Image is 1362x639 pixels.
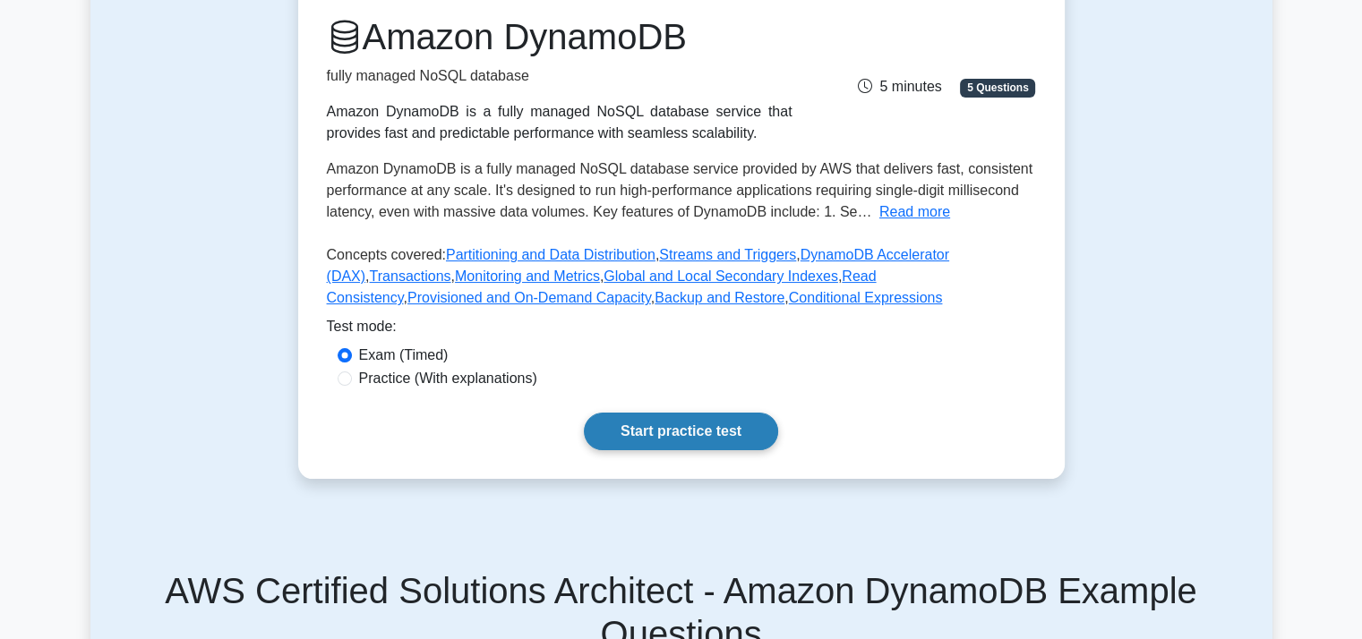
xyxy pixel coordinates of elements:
[327,244,1036,316] p: Concepts covered: , , , , , , , , ,
[604,268,838,284] a: Global and Local Secondary Indexes
[789,290,943,305] a: Conditional Expressions
[584,413,778,450] a: Start practice test
[446,247,655,262] a: Partitioning and Data Distribution
[407,290,651,305] a: Provisioned and On-Demand Capacity
[327,65,792,87] p: fully managed NoSQL database
[879,201,950,223] button: Read more
[327,101,792,144] div: Amazon DynamoDB is a fully managed NoSQL database service that provides fast and predictable perf...
[359,345,449,366] label: Exam (Timed)
[327,161,1033,219] span: Amazon DynamoDB is a fully managed NoSQL database service provided by AWS that delivers fast, con...
[655,290,784,305] a: Backup and Restore
[455,268,600,284] a: Monitoring and Metrics
[659,247,796,262] a: Streams and Triggers
[359,368,537,389] label: Practice (With explanations)
[327,15,792,58] h1: Amazon DynamoDB
[960,79,1035,97] span: 5 Questions
[858,79,941,94] span: 5 minutes
[327,316,1036,345] div: Test mode:
[370,268,451,284] a: Transactions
